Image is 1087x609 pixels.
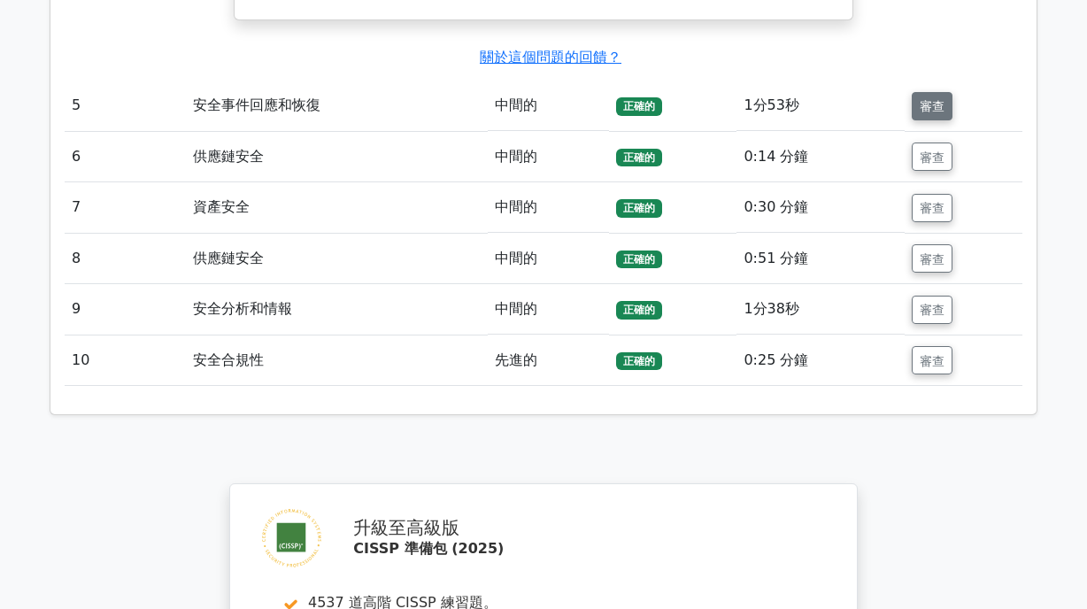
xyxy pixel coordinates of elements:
[912,244,952,273] button: 審查
[912,346,952,374] button: 審查
[912,92,952,120] button: 審查
[744,148,808,165] font: 0:14 分鐘
[72,351,89,368] font: 10
[623,253,655,266] font: 正確的
[495,198,537,215] font: 中間的
[495,250,537,266] font: 中間的
[72,198,81,215] font: 7
[495,96,537,113] font: 中間的
[193,351,264,368] font: 安全合規性
[72,250,81,266] font: 8
[920,353,944,367] font: 審查
[480,49,621,66] a: 關於這個問題的回饋？
[912,143,952,171] button: 審查
[623,100,655,112] font: 正確的
[920,251,944,266] font: 審查
[744,351,808,368] font: 0:25 分鐘
[495,351,537,368] font: 先進的
[623,202,655,214] font: 正確的
[920,99,944,113] font: 審查
[920,303,944,317] font: 審查
[920,150,944,164] font: 審查
[495,148,537,165] font: 中間的
[193,300,292,317] font: 安全分析和情報
[912,296,952,324] button: 審查
[72,148,81,165] font: 6
[920,201,944,215] font: 審查
[912,194,952,222] button: 審查
[72,96,81,113] font: 5
[744,96,799,113] font: 1分53秒
[744,250,808,266] font: 0:51 分鐘
[72,300,81,317] font: 9
[623,151,655,164] font: 正確的
[623,304,655,316] font: 正確的
[193,250,264,266] font: 供應鏈安全
[623,355,655,367] font: 正確的
[744,300,799,317] font: 1分38秒
[744,198,808,215] font: 0:30 分鐘
[495,300,537,317] font: 中間的
[193,148,264,165] font: 供應鏈安全
[193,96,320,113] font: 安全事件回應和恢復
[193,198,250,215] font: 資產安全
